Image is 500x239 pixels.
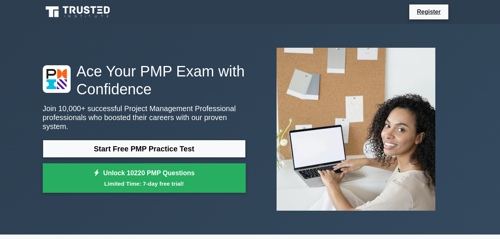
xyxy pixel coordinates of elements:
[43,140,246,158] a: Start Free PMP Practice Test
[412,7,445,16] a: Register
[43,163,246,193] a: Unlock 10220 PMP QuestionsLimited Time: 7-day free trial!
[43,62,246,98] h1: Ace Your PMP Exam with Confidence
[52,179,236,188] small: Limited Time: 7-day free trial!
[43,104,246,131] p: Join 10,000+ successful Project Management Professional professionals who boosted their careers w...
